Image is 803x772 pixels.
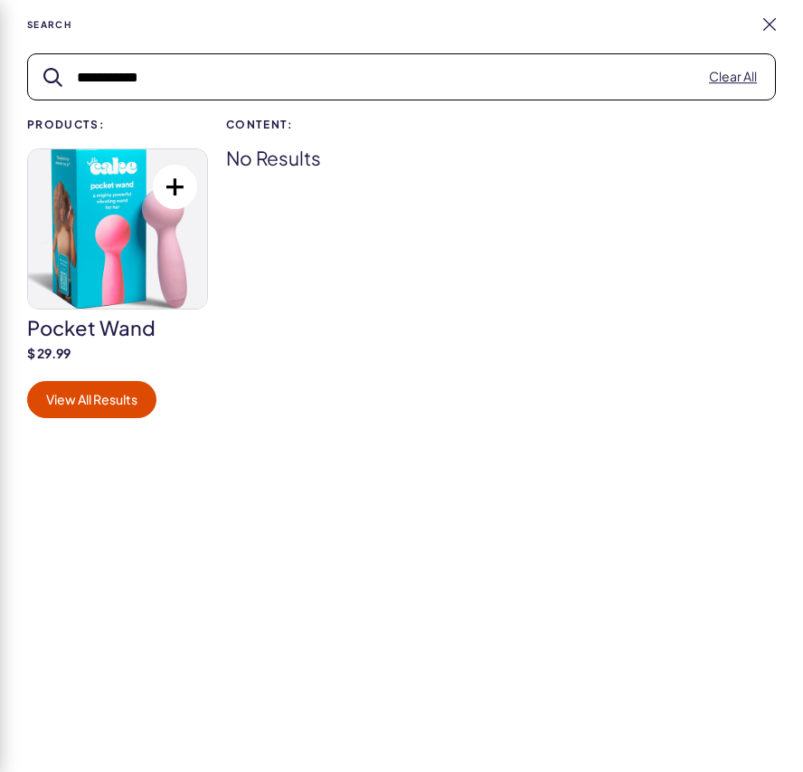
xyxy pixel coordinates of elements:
[27,148,208,362] a: pocket wand pocket wand $ 29.99
[709,68,757,86] button: Clear All
[27,119,208,130] strong: Products:
[27,318,208,338] h3: pocket wand
[27,381,156,419] a: View All Results
[226,148,425,167] p: No results
[27,18,776,31] strong: Search
[226,119,425,130] strong: Content:
[28,149,207,309] img: pocket wand
[27,345,208,363] strong: $ 29.99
